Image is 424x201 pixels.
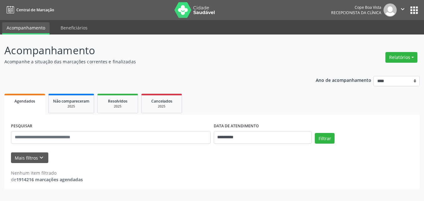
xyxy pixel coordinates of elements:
i:  [399,6,406,13]
button: apps [409,5,420,16]
a: Beneficiários [56,22,92,33]
span: Agendados [14,98,35,104]
p: Acompanhe a situação das marcações correntes e finalizadas [4,58,295,65]
button: Relatórios [385,52,417,63]
div: Cope Boa Vista [331,5,381,10]
label: PESQUISAR [11,121,32,131]
span: Não compareceram [53,98,89,104]
strong: 1914216 marcações agendadas [16,177,83,182]
button: Filtrar [315,133,335,144]
span: Resolvidos [108,98,127,104]
div: de [11,176,83,183]
p: Ano de acompanhamento [316,76,371,84]
div: 2025 [146,104,177,109]
div: Nenhum item filtrado [11,170,83,176]
span: Recepcionista da clínica [331,10,381,15]
a: Central de Marcação [4,5,54,15]
label: DATA DE ATENDIMENTO [214,121,259,131]
button:  [397,3,409,17]
div: 2025 [102,104,133,109]
span: Cancelados [151,98,172,104]
button: Mais filtroskeyboard_arrow_down [11,152,48,163]
img: img [384,3,397,17]
p: Acompanhamento [4,43,295,58]
i: keyboard_arrow_down [38,154,45,161]
div: 2025 [53,104,89,109]
a: Acompanhamento [2,22,50,34]
span: Central de Marcação [16,7,54,13]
